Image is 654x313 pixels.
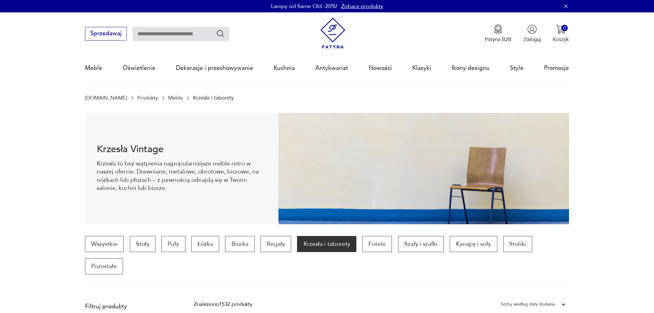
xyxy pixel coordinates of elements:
[556,24,566,34] img: Ikona koszyka
[398,236,444,252] a: Szafy i szafki
[85,95,127,101] a: [DOMAIN_NAME]
[274,54,295,82] a: Kuchnia
[450,236,497,252] a: Kanapy i sofy
[85,236,124,252] a: Wszystkie
[225,236,254,252] a: Biurka
[261,236,291,252] a: Regały
[317,18,349,49] img: Patyna - sklep z meblami i dekoracjami vintage
[194,300,252,308] div: Znaleziono 1532 produkty
[510,54,524,82] a: Style
[561,25,568,31] div: 0
[271,2,338,10] p: Lampy od Same Old -20%!
[137,95,158,101] a: Produkty
[216,29,225,38] button: Szukaj
[362,236,392,252] a: Fotele
[341,2,383,10] a: Zobacz produkty
[553,24,569,43] button: 0Koszyk
[544,54,569,82] a: Promocje
[191,236,219,252] a: Łóżka
[524,24,541,43] button: Zaloguj
[278,113,569,224] img: bc88ca9a7f9d98aff7d4658ec262dcea.jpg
[297,236,356,252] a: Krzesła i taborety
[369,54,392,82] a: Nowości
[412,54,431,82] a: Klasyki
[501,300,555,308] div: Sortuj według daty dodania
[485,24,512,43] a: Ikona medaluPatyna B2B
[168,95,183,101] a: Meble
[527,24,537,34] img: Ikonka użytkownika
[97,160,267,192] p: Krzesła to bez wątpienia najpopularniejsze meble retro w naszej ofercie. Drewniane, metalowe, obr...
[85,258,123,274] a: Pozostałe
[493,24,503,34] img: Ikona medalu
[452,54,490,82] a: Ikony designu
[161,236,185,252] a: Pufy
[315,54,348,82] a: Antykwariat
[176,54,253,82] a: Dekoracje i przechowywanie
[97,145,267,154] h1: Krzesła Vintage
[130,236,155,252] a: Stoły
[85,32,127,36] a: Sprzedawaj
[193,95,234,101] p: Krzesła i taborety
[553,36,569,43] p: Koszyk
[485,24,512,43] button: Patyna B2B
[123,54,155,82] a: Oświetlenie
[485,36,512,43] p: Patyna B2B
[85,54,102,82] a: Meble
[85,27,127,41] button: Sprzedawaj
[503,236,532,252] a: Stoliki
[85,302,176,311] p: Filtruj produkty
[524,36,541,43] p: Zaloguj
